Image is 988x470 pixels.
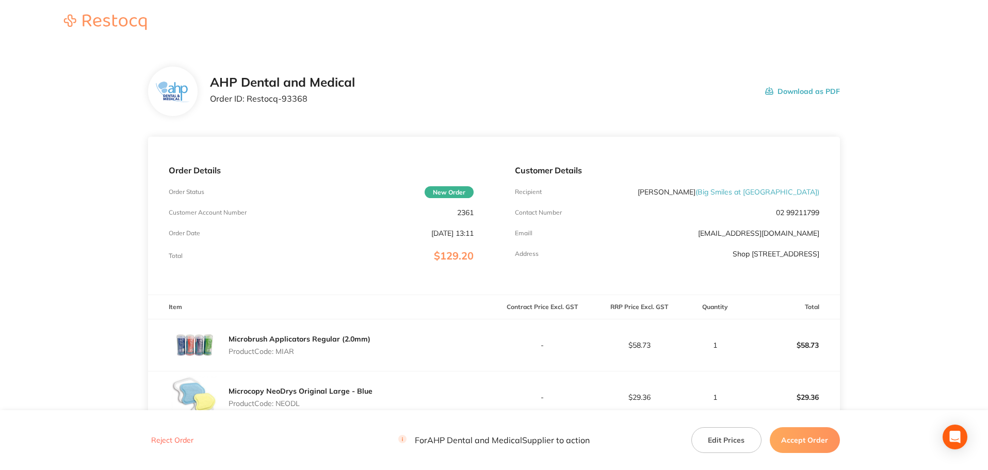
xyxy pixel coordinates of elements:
[591,393,687,401] p: $29.36
[398,435,590,445] p: For AHP Dental and Medical Supplier to action
[743,385,839,410] p: $29.36
[515,166,819,175] p: Customer Details
[169,188,204,196] p: Order Status
[688,341,742,349] p: 1
[54,14,157,31] a: Restocq logo
[210,94,355,103] p: Order ID: Restocq- 93368
[691,427,762,453] button: Edit Prices
[156,82,190,102] img: ZjN5bDlnNQ
[515,209,562,216] p: Contact Number
[434,249,474,262] span: $129.20
[638,188,819,196] p: [PERSON_NAME]
[229,347,370,355] p: Product Code: MIAR
[591,295,688,319] th: RRP Price Excl. GST
[695,187,819,197] span: ( Big Smiles at [GEOGRAPHIC_DATA] )
[169,252,183,260] p: Total
[515,230,532,237] p: Emaill
[229,334,370,344] a: Microbrush Applicators Regular (2.0mm)
[169,371,220,423] img: ZzRhbXpsaw
[169,166,473,175] p: Order Details
[765,75,840,107] button: Download as PDF
[229,386,372,396] a: Microcopy NeoDrys Original Large - Blue
[169,230,200,237] p: Order Date
[54,14,157,30] img: Restocq logo
[943,425,967,449] div: Open Intercom Messenger
[495,341,591,349] p: -
[743,333,839,358] p: $58.73
[688,295,743,319] th: Quantity
[229,399,372,408] p: Product Code: NEODL
[495,393,591,401] p: -
[457,208,474,217] p: 2361
[591,341,687,349] p: $58.73
[776,208,819,217] p: 02 99211799
[515,188,542,196] p: Recipient
[494,295,591,319] th: Contract Price Excl. GST
[733,250,819,258] p: Shop [STREET_ADDRESS]
[743,295,840,319] th: Total
[169,319,220,371] img: NnBnanZqcA
[515,250,539,257] p: Address
[425,186,474,198] span: New Order
[698,229,819,238] a: [EMAIL_ADDRESS][DOMAIN_NAME]
[770,427,840,453] button: Accept Order
[169,209,247,216] p: Customer Account Number
[431,229,474,237] p: [DATE] 13:11
[148,295,494,319] th: Item
[688,393,742,401] p: 1
[148,436,197,445] button: Reject Order
[210,75,355,90] h2: AHP Dental and Medical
